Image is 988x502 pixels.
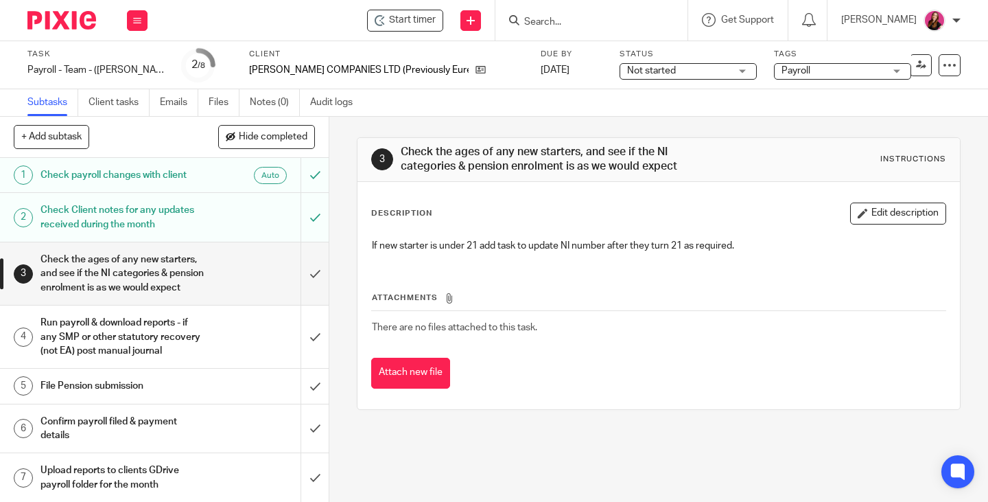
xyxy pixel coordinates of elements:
[371,208,432,219] p: Description
[310,89,363,116] a: Audit logs
[209,89,239,116] a: Files
[239,132,307,143] span: Hide completed
[249,63,469,77] p: [PERSON_NAME] COMPANIES LTD (Previously Eureka Learning)
[371,148,393,170] div: 3
[14,166,33,185] div: 1
[27,11,96,30] img: Pixie
[250,89,300,116] a: Notes (0)
[372,323,537,332] span: There are no files attached to this task.
[372,239,945,253] p: If new starter is under 21 add task to update NI number after they turn 21 as required.
[14,264,33,284] div: 3
[850,203,946,225] button: Edit description
[40,460,205,495] h1: Upload reports to clients GDrive payroll folder for the month
[14,419,33,438] div: 6
[27,49,165,60] label: Task
[389,13,436,27] span: Start timer
[14,125,89,148] button: + Add subtask
[880,154,946,165] div: Instructions
[14,328,33,347] div: 4
[14,376,33,396] div: 5
[721,15,774,25] span: Get Support
[541,49,602,60] label: Due by
[620,49,757,60] label: Status
[218,125,315,148] button: Hide completed
[160,89,198,116] a: Emails
[198,62,205,69] small: /8
[401,145,688,174] h1: Check the ages of any new starters, and see if the NI categories & pension enrolment is as we wou...
[40,200,205,235] h1: Check Client notes for any updates received during the month
[40,249,205,298] h1: Check the ages of any new starters, and see if the NI categories & pension enrolment is as we wou...
[27,63,165,77] div: Payroll - Team - ([PERSON_NAME] COMPANIES LTD)
[27,89,78,116] a: Subtasks
[249,49,524,60] label: Client
[40,165,205,185] h1: Check payroll changes with client
[89,89,150,116] a: Client tasks
[841,13,917,27] p: [PERSON_NAME]
[14,468,33,488] div: 7
[14,208,33,227] div: 2
[40,312,205,361] h1: Run payroll & download reports - if any SMP or other statutory recovery (not EA) post manual journal
[781,66,810,76] span: Payroll
[774,49,911,60] label: Tags
[254,167,287,184] div: Auto
[541,65,569,75] span: [DATE]
[191,57,205,73] div: 2
[40,376,205,396] h1: File Pension submission
[27,63,165,77] div: Payroll - Team - (BOLAND COMPANIES LTD)
[924,10,945,32] img: 21.png
[627,66,676,76] span: Not started
[371,358,450,389] button: Attach new file
[40,411,205,446] h1: Confirm payroll filed & payment details
[372,294,438,301] span: Attachments
[367,10,443,32] div: BOLAND COMPANIES LTD (Previously Eureka Learning) - Payroll - Team - (BOLAND COMPANIES LTD)
[523,16,646,29] input: Search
